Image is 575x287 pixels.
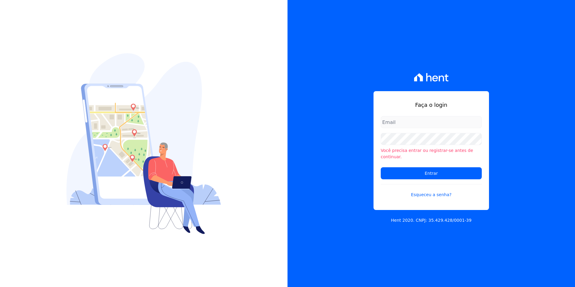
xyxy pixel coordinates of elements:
[66,53,221,234] img: Login
[391,217,472,224] p: Hent 2020. CNPJ: 35.429.428/0001-39
[381,184,482,198] a: Esqueceu a senha?
[381,101,482,109] h1: Faça o login
[381,147,482,160] li: Você precisa entrar ou registrar-se antes de continuar.
[381,167,482,179] input: Entrar
[381,116,482,128] input: Email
